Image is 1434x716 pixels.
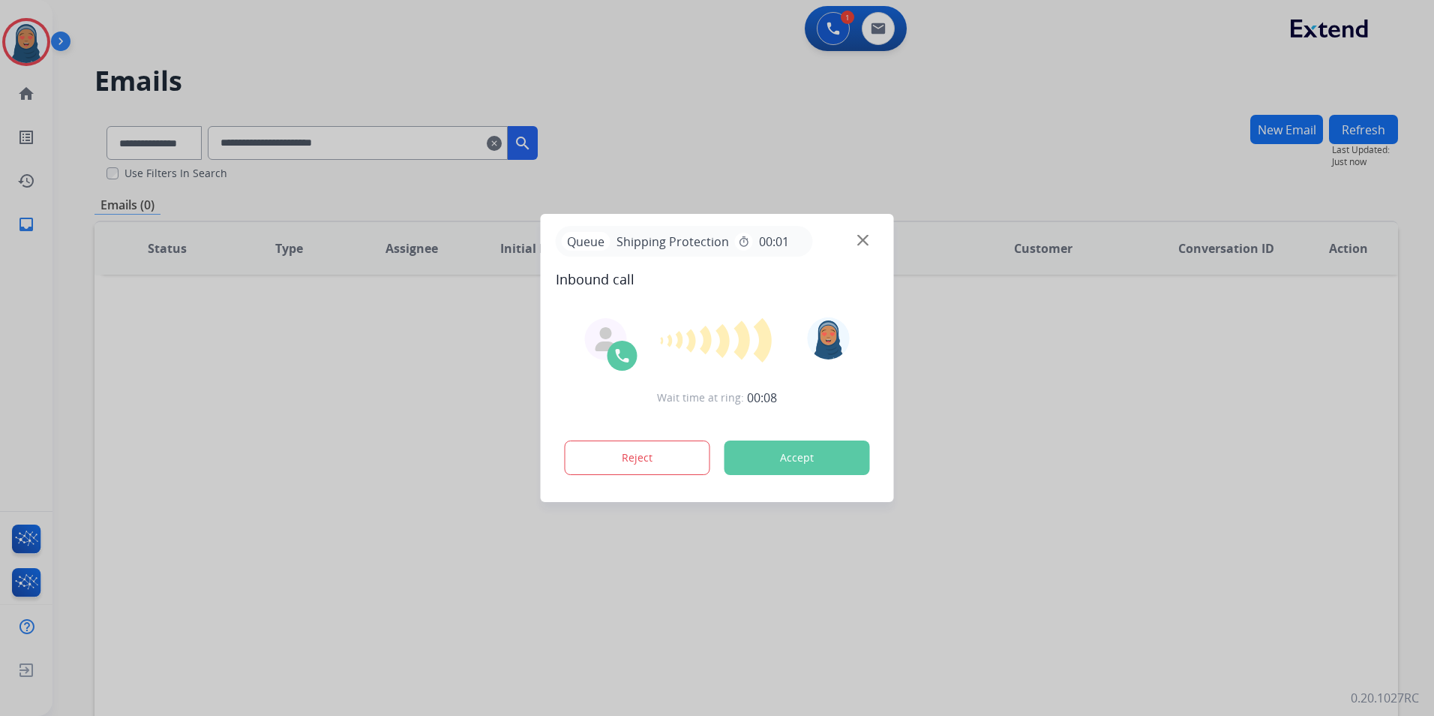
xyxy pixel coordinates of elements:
img: agent-avatar [594,327,618,351]
img: avatar [807,317,849,360]
span: Shipping Protection [610,233,735,251]
span: 00:08 [747,389,777,407]
p: Queue [562,232,610,251]
button: Reject [565,441,710,475]
span: 00:01 [759,233,789,251]
img: call-icon [613,347,631,365]
span: Wait time at ring: [657,390,744,405]
span: Inbound call [556,269,879,290]
button: Accept [724,441,870,475]
img: close-button [857,235,868,246]
p: 0.20.1027RC [1351,689,1419,707]
mat-icon: timer [738,236,750,248]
